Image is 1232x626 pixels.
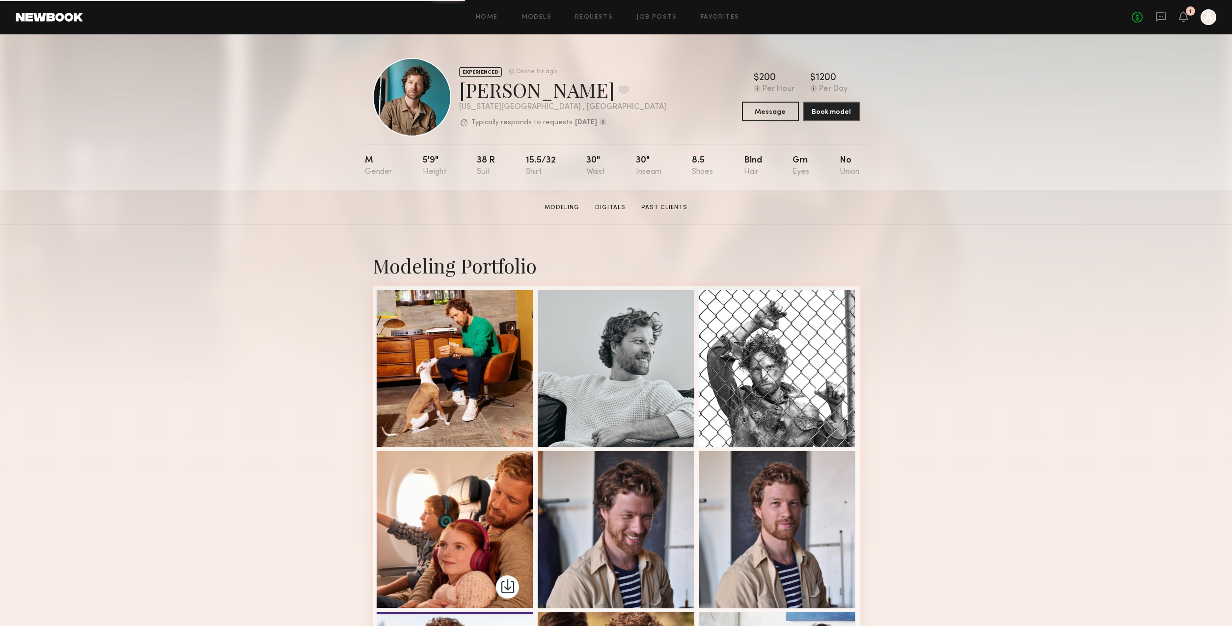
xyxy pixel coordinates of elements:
button: Book model [803,102,860,121]
a: Digitals [591,203,630,212]
div: 38 r [477,156,495,176]
div: Grn [793,156,809,176]
div: 5'9" [423,156,446,176]
div: 1200 [816,73,836,83]
div: EXPERIENCED [459,67,502,77]
a: A [1201,9,1216,25]
b: [DATE] [575,119,597,126]
a: Modeling [541,203,583,212]
div: 200 [759,73,776,83]
button: Message [742,102,799,121]
a: Home [476,14,498,21]
div: Modeling Portfolio [373,252,860,278]
a: Models [521,14,551,21]
div: $ [810,73,816,83]
div: 8.5 [692,156,713,176]
div: 30" [586,156,605,176]
p: Typically responds to requests [471,119,573,126]
a: Job Posts [636,14,677,21]
div: [PERSON_NAME] [459,77,666,103]
div: 30" [636,156,661,176]
div: Blnd [744,156,762,176]
a: Past Clients [637,203,691,212]
div: Per Day [819,85,848,94]
div: 15.5/32 [526,156,556,176]
a: Favorites [701,14,739,21]
div: 1 [1189,9,1192,14]
div: No [840,156,859,176]
a: Requests [575,14,613,21]
div: [US_STATE][GEOGRAPHIC_DATA] , [GEOGRAPHIC_DATA] [459,103,666,111]
div: $ [754,73,759,83]
div: Online 1hr ago [516,69,557,75]
div: M [365,156,392,176]
div: Per Hour [763,85,794,94]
